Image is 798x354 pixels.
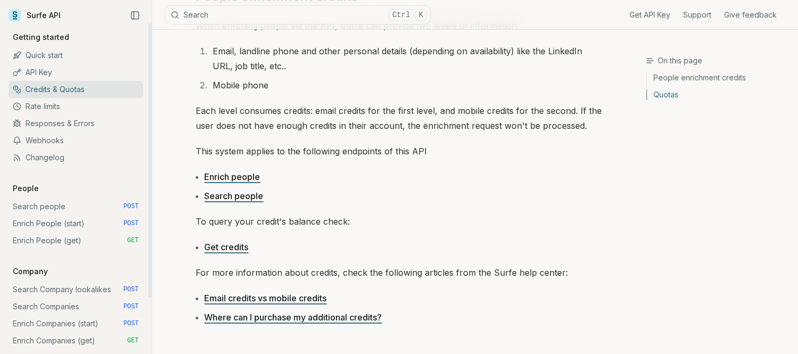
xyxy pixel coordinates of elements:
[647,72,789,86] a: People enrichment credits
[9,281,143,298] a: Search Company lookalikes POST
[646,55,789,66] h3: On this page
[9,215,143,232] a: Enrich People (start) POST
[9,183,43,194] p: People
[196,144,602,159] p: This system applies to the following endpoints of this API
[9,132,143,149] a: Webhooks
[629,10,670,20] a: Get API Key
[196,214,602,229] p: To query your credit's balance check:
[196,265,602,280] p: For more information about credits, check the following articles from the Surfe help center:
[9,81,143,98] a: Credits & Quotas
[205,293,327,303] a: Email credits vs mobile credits
[389,9,414,21] kbd: Ctrl
[9,232,143,249] a: Enrich People (get) GET
[205,171,261,182] a: Enrich people
[9,315,143,332] a: Enrich Companies (start) POST
[127,7,143,23] button: Collapse Sidebar
[9,149,143,166] a: Changelog
[127,336,139,345] span: GET
[127,236,139,245] span: GET
[165,5,431,24] button: SearchCtrlK
[205,312,382,323] a: Where can I purchase my additional credits?
[9,198,143,215] a: Search people POST
[9,98,143,115] a: Rate limits
[210,44,602,73] li: Email, landline phone and other personal details (depending on availability) like the LinkedIn UR...
[724,10,777,20] a: Give feedback
[210,78,602,93] li: Mobile phone
[196,103,602,133] p: Each level consumes credits: email credits for the first level, and mobile credits for the second...
[123,285,139,294] span: POST
[9,332,143,349] a: Enrich Companies (get) GET
[205,242,249,252] a: Get credits
[9,298,143,315] a: Search Companies POST
[9,266,52,277] p: Company
[9,32,73,43] p: Getting started
[123,202,139,211] span: POST
[123,302,139,311] span: POST
[9,7,61,23] a: Surfe API
[415,9,427,21] kbd: K
[205,191,264,201] a: Search people
[9,115,143,132] a: Responses & Errors
[647,86,789,100] a: Quotas
[9,64,143,81] a: API Key
[9,47,143,64] a: Quick start
[123,219,139,228] span: POST
[683,10,711,20] a: Support
[123,319,139,328] span: POST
